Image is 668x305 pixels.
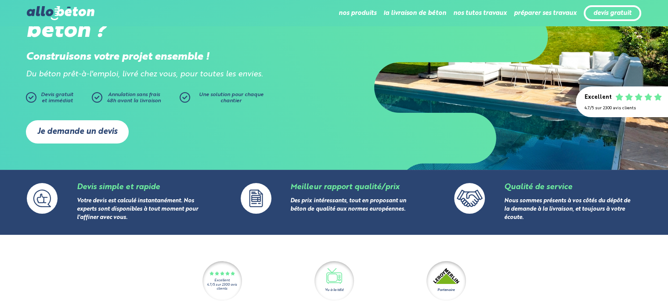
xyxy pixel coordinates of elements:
[453,3,507,24] li: nos tutos travaux
[290,183,399,191] a: Meilleur rapport qualité/prix
[26,120,129,144] a: Je demande un devis
[325,287,343,293] div: Vu à la télé
[504,198,630,220] a: Nous sommes présents à vos côtés du dépôt de la demande à la livraison, et toujours à votre écoute.
[92,92,180,107] a: Annulation sans frais48h avant la livraison
[383,3,446,24] li: la livraison de béton
[593,10,632,17] a: devis gratuit
[504,183,572,191] a: Qualité de service
[437,287,455,293] div: Partenaire
[214,279,230,283] div: Excellent
[77,183,160,191] a: Devis simple et rapide
[202,283,242,291] div: 4.7/5 sur 2300 avis clients
[290,198,406,212] a: Des prix intéressants, tout en proposant un béton de qualité aux normes européennes.
[107,92,161,104] span: Annulation sans frais 48h avant la livraison
[41,92,73,104] span: Devis gratuit et immédiat
[26,71,263,78] i: Du béton prêt-à-l'emploi, livré chez vous, pour toutes les envies.
[77,198,198,220] a: Votre devis est calculé instantanément. Nos experts sont disponibles à tout moment pour l'affiner...
[199,92,264,104] span: Une solution pour chaque chantier
[180,92,267,107] a: Une solution pour chaque chantier
[26,52,209,62] strong: Construisons votre projet ensemble !
[339,3,376,24] li: nos produits
[27,6,94,20] img: allobéton
[585,94,612,101] div: Excellent
[26,92,87,107] a: Devis gratuitet immédiat
[585,106,659,111] div: 4.7/5 sur 2300 avis clients
[514,3,577,24] li: préparer ses travaux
